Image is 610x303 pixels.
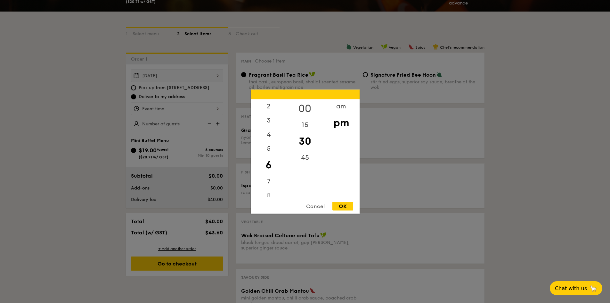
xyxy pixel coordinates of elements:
div: 7 [251,174,287,188]
div: 2 [251,99,287,113]
div: 15 [287,118,323,132]
span: Chat with us [555,285,587,291]
div: 3 [251,113,287,127]
div: 30 [287,132,323,150]
span: 🦙 [590,285,597,292]
div: 6 [251,156,287,174]
div: Cancel [300,202,331,210]
div: 5 [251,141,287,156]
div: 45 [287,150,323,164]
div: 8 [251,188,287,202]
div: 00 [287,99,323,118]
div: am [323,99,359,113]
div: 4 [251,127,287,141]
div: OK [332,202,353,210]
button: Chat with us🦙 [550,281,602,295]
div: pm [323,113,359,132]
